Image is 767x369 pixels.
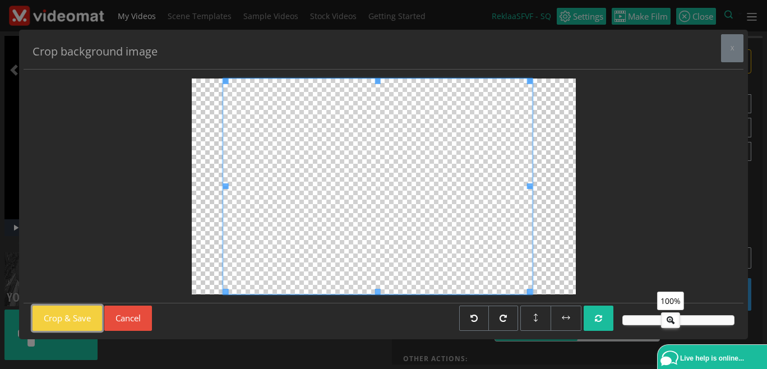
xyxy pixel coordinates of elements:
[104,306,152,331] button: Cancel
[721,34,743,62] button: Close
[657,292,684,310] div: 100%
[584,306,613,331] button: Reset image
[500,314,507,322] i: Rotate 90 deg. right
[33,306,102,331] button: Crop & Save
[551,306,581,331] button: Flip horizontal
[660,348,767,369] a: Live help is online...
[470,314,478,322] i: Rotate 90 deg. left
[520,306,551,331] button: Flip vertical
[33,43,158,60] h5: Crop background image
[680,354,744,362] span: Live help is online...
[731,44,734,52] span: x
